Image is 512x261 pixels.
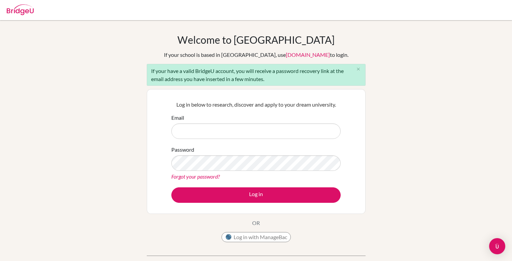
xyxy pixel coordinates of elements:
[171,187,341,203] button: Log in
[286,51,330,58] a: [DOMAIN_NAME]
[489,238,505,254] div: Open Intercom Messenger
[7,4,34,15] img: Bridge-U
[352,64,365,74] button: Close
[171,101,341,109] p: Log in below to research, discover and apply to your dream university.
[147,64,366,86] div: If your have a valid BridgeU account, you will receive a password recovery link at the email addr...
[164,51,348,59] div: If your school is based in [GEOGRAPHIC_DATA], use to login.
[252,219,260,227] p: OR
[177,34,335,46] h1: Welcome to [GEOGRAPHIC_DATA]
[171,173,220,180] a: Forgot your password?
[171,114,184,122] label: Email
[221,232,291,242] button: Log in with ManageBac
[171,146,194,154] label: Password
[356,67,361,72] i: close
